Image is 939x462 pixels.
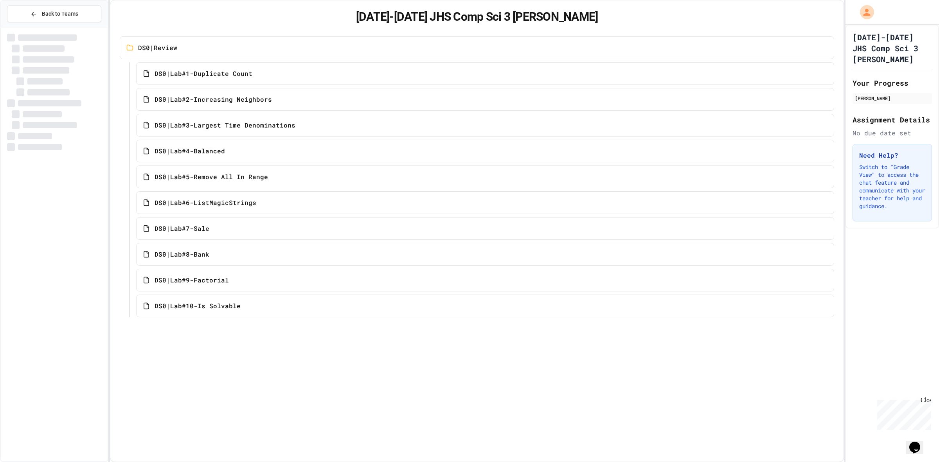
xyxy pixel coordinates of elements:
h2: Assignment Details [853,114,932,125]
div: Chat with us now!Close [3,3,54,50]
div: No due date set [853,128,932,138]
span: DS0|Lab#7-Sale [155,224,209,233]
span: DS0|Lab#3-Largest Time Denominations [155,120,295,130]
a: DS0|Lab#9-Factorial [136,269,834,291]
span: DS0|Review [138,43,177,52]
a: DS0|Lab#3-Largest Time Denominations [136,114,834,137]
iframe: chat widget [874,397,931,430]
a: DS0|Lab#5-Remove All In Range [136,165,834,188]
p: Switch to "Grade View" to access the chat feature and communicate with your teacher for help and ... [859,163,925,210]
span: DS0|Lab#8-Bank [155,250,209,259]
span: Back to Teams [42,10,78,18]
h2: Your Progress [853,77,932,88]
div: [PERSON_NAME] [855,95,930,102]
span: DS0|Lab#1-Duplicate Count [155,69,252,78]
a: DS0|Lab#2-Increasing Neighbors [136,88,834,111]
a: DS0|Lab#7-Sale [136,217,834,240]
span: DS0|Lab#9-Factorial [155,275,229,285]
h1: [DATE]-[DATE] JHS Comp Sci 3 [PERSON_NAME] [120,10,834,24]
span: DS0|Lab#6-ListMagicStrings [155,198,256,207]
a: DS0|Lab#4-Balanced [136,140,834,162]
a: DS0|Lab#8-Bank [136,243,834,266]
iframe: chat widget [906,431,931,454]
button: Back to Teams [7,5,101,22]
span: DS0|Lab#10-Is Solvable [155,301,241,311]
h3: Need Help? [859,151,925,160]
a: DS0|Lab#10-Is Solvable [136,295,834,317]
span: DS0|Lab#2-Increasing Neighbors [155,95,272,104]
h1: [DATE]-[DATE] JHS Comp Sci 3 [PERSON_NAME] [853,32,932,65]
span: DS0|Lab#4-Balanced [155,146,225,156]
a: DS0|Lab#1-Duplicate Count [136,62,834,85]
a: DS0|Lab#6-ListMagicStrings [136,191,834,214]
span: DS0|Lab#5-Remove All In Range [155,172,268,182]
div: My Account [852,3,876,21]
